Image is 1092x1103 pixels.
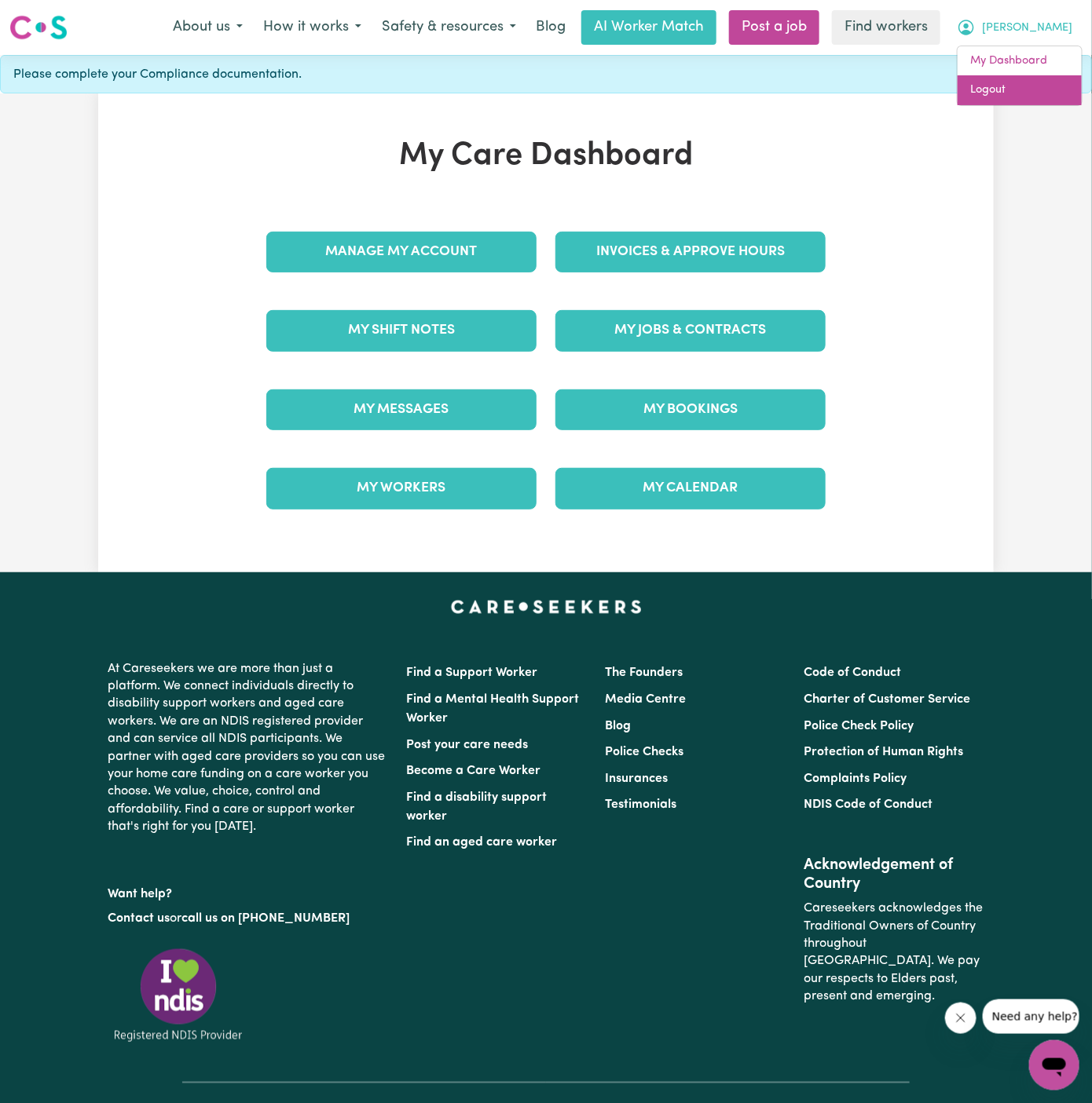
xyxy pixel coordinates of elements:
[526,10,575,45] a: Blog
[108,946,249,1044] img: Registered NDIS provider
[266,310,537,351] a: My Shift Notes
[804,772,907,785] a: Complaints Policy
[9,13,68,42] img: Careseekers logo
[555,389,826,430] a: My Bookings
[804,893,984,1011] p: Careseekers acknowledges the Traditional Owners of Country throughout [GEOGRAPHIC_DATA]. We pay o...
[804,720,914,732] a: Police Check Policy
[958,75,1082,105] a: Logout
[605,720,631,732] a: Blog
[406,836,557,849] a: Find an aged care worker
[804,667,902,679] a: Code of Conduct
[983,999,1079,1034] iframe: Message from company
[958,46,1082,76] a: My Dashboard
[947,11,1083,44] button: My Account
[108,879,387,903] p: Want help?
[982,20,1072,37] span: [PERSON_NAME]
[9,9,68,46] a: Careseekers logo
[555,468,826,509] a: My Calendar
[804,693,971,706] a: Charter of Customer Service
[372,11,526,44] button: Safety & resources
[266,389,537,430] a: My Messages
[804,798,933,811] a: NDIS Code of Conduct
[945,1003,977,1034] iframe: Close message
[804,856,984,893] h2: Acknowledgement of Country
[163,11,253,44] button: About us
[108,654,387,842] p: At Careseekers we are more than just a platform. We connect individuals directly to disability su...
[406,693,579,725] a: Find a Mental Health Support Worker
[605,772,668,785] a: Insurances
[605,667,683,679] a: The Founders
[804,746,964,758] a: Protection of Human Rights
[957,46,1083,106] div: My Account
[108,904,387,933] p: or
[581,10,716,45] a: AI Worker Match
[1029,1040,1079,1090] iframe: Button to launch messaging window
[406,739,528,751] a: Post your care needs
[555,232,826,272] a: Invoices & Approve Hours
[406,791,547,823] a: Find a disability support worker
[266,468,537,509] a: My Workers
[181,912,350,925] a: call us on [PHONE_NUMBER]
[605,798,676,811] a: Testimonials
[729,10,819,45] a: Post a job
[555,310,826,351] a: My Jobs & Contracts
[253,11,372,44] button: How it works
[13,65,302,84] span: Please complete your Compliance documentation.
[108,912,170,925] a: Contact us
[451,601,642,613] a: Careseekers home page
[266,232,537,272] a: Manage My Account
[406,765,541,777] a: Become a Care Worker
[605,746,683,758] a: Police Checks
[832,10,940,45] a: Find workers
[406,667,537,679] a: Find a Support Worker
[605,693,686,706] a: Media Centre
[257,137,835,175] h1: My Care Dashboard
